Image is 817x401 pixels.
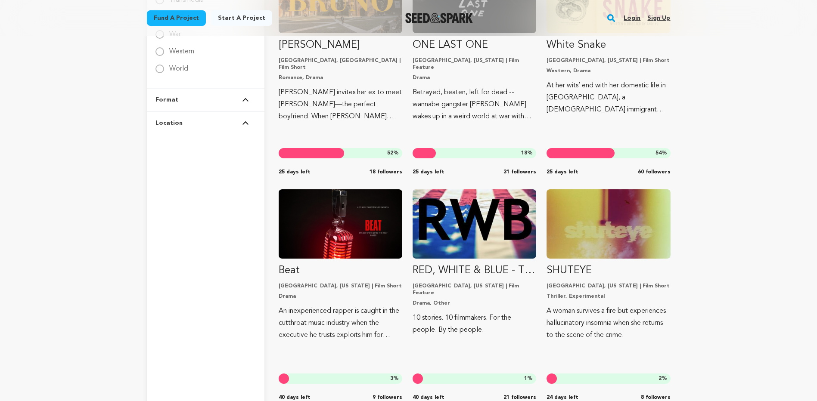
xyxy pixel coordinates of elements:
[279,86,402,123] p: [PERSON_NAME] invites her ex to meet [PERSON_NAME]—the perfect boyfriend. When [PERSON_NAME] arri...
[547,57,670,64] p: [GEOGRAPHIC_DATA], [US_STATE] | Film Short
[413,283,536,296] p: [GEOGRAPHIC_DATA], [US_STATE] | Film Feature
[279,293,402,300] p: Drama
[547,264,670,278] p: SHUTEYE
[405,13,473,23] img: Seed&Spark Logo Dark Mode
[524,376,527,381] span: 1
[279,394,311,401] span: 40 days left
[279,189,402,341] a: Fund Beat
[521,150,533,157] span: %
[413,86,536,123] p: Betrayed, beaten, left for dead -- wannabe gangster [PERSON_NAME] wakes up in a weird world at wa...
[387,151,393,156] span: 52
[655,151,662,156] span: 54
[547,80,670,116] p: At her wits’ end with her domestic life in [GEOGRAPHIC_DATA], a [DEMOGRAPHIC_DATA] immigrant moth...
[413,38,536,52] p: ONE LAST ONE
[547,305,670,341] p: A woman survives a fire but experiences hallucinatory insomnia when she returns to the scene of t...
[413,189,536,336] a: Fund RED, WHITE &amp; BLUE - The Film
[279,305,402,341] p: An inexperienced rapper is caught in the cutthroat music industry when the executive he trusts ex...
[641,394,671,401] span: 8 followers
[503,394,536,401] span: 21 followers
[279,57,402,71] p: [GEOGRAPHIC_DATA], [GEOGRAPHIC_DATA] | Film Short
[211,10,272,26] a: Start a project
[624,11,640,25] a: Login
[155,119,183,127] span: Location
[547,293,670,300] p: Thriller, Experimental
[547,38,670,52] p: White Snake
[390,375,399,382] span: %
[547,68,670,74] p: Western, Drama
[169,41,194,55] label: Western
[155,112,256,134] button: Location
[547,283,670,290] p: [GEOGRAPHIC_DATA], [US_STATE] | Film Short
[373,394,402,401] span: 9 followers
[242,121,249,125] img: Seed&Spark Arrow Up Icon
[659,375,667,382] span: %
[647,11,670,25] a: Sign up
[279,283,402,290] p: [GEOGRAPHIC_DATA], [US_STATE] | Film Short
[405,13,473,23] a: Seed&Spark Homepage
[413,394,444,401] span: 40 days left
[413,300,536,307] p: Drama, Other
[659,376,662,381] span: 2
[547,394,578,401] span: 24 days left
[387,150,399,157] span: %
[279,38,402,52] p: [PERSON_NAME]
[390,376,393,381] span: 3
[547,189,670,341] a: Fund SHUTEYE
[655,150,667,157] span: %
[155,89,256,111] button: Format
[413,264,536,278] p: RED, WHITE & BLUE - The Film
[413,169,444,176] span: 25 days left
[155,96,178,104] span: Format
[413,312,536,336] p: 10 stories. 10 filmmakers. For the people. By the people.
[503,169,536,176] span: 31 followers
[638,169,671,176] span: 60 followers
[370,169,402,176] span: 18 followers
[279,169,311,176] span: 25 days left
[242,98,249,102] img: Seed&Spark Arrow Up Icon
[521,151,527,156] span: 18
[547,169,578,176] span: 25 days left
[169,59,188,72] label: World
[413,57,536,71] p: [GEOGRAPHIC_DATA], [US_STATE] | Film Feature
[147,10,206,26] a: Fund a project
[413,74,536,81] p: Drama
[279,264,402,278] p: Beat
[524,375,533,382] span: %
[279,74,402,81] p: Romance, Drama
